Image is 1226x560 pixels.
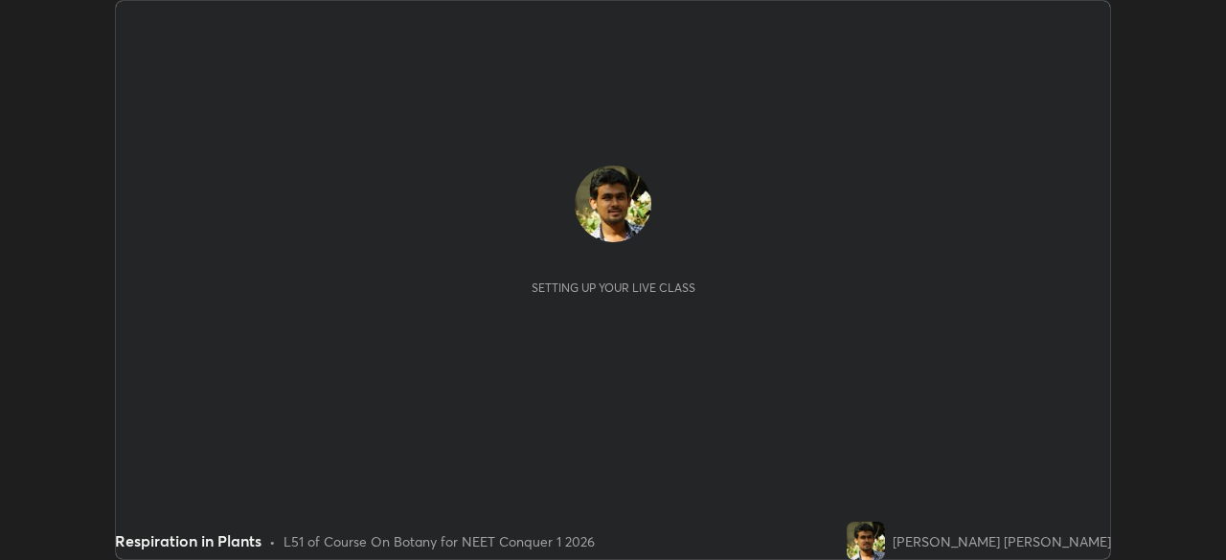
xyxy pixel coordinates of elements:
[893,531,1111,551] div: [PERSON_NAME] [PERSON_NAME]
[575,166,651,242] img: 3
[284,531,595,551] div: L51 of Course On Botany for NEET Conquer 1 2026
[269,531,276,551] div: •
[847,522,885,560] img: 3
[532,280,695,295] div: Setting up your live class
[115,529,261,552] div: Respiration in Plants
